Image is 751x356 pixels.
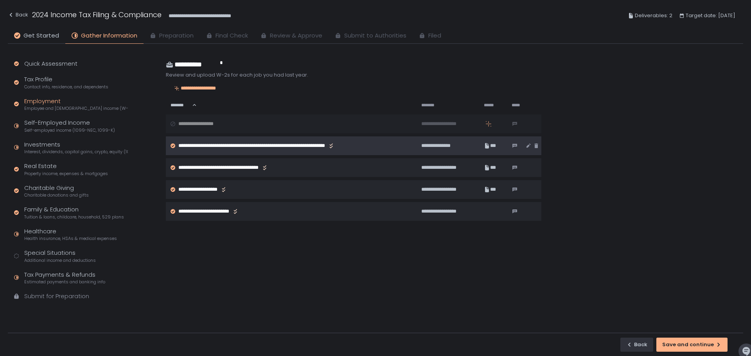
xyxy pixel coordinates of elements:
[270,31,322,40] span: Review & Approve
[635,11,672,20] span: Deliverables: 2
[24,97,128,112] div: Employment
[24,75,108,90] div: Tax Profile
[32,9,162,20] h1: 2024 Income Tax Filing & Compliance
[23,31,59,40] span: Get Started
[24,279,105,285] span: Estimated payments and banking info
[24,184,89,199] div: Charitable Giving
[81,31,137,40] span: Gather Information
[344,31,406,40] span: Submit to Authorities
[8,10,28,20] div: Back
[24,140,128,155] div: Investments
[166,72,541,79] div: Review and upload W-2s for each job you had last year.
[159,31,194,40] span: Preparation
[8,9,28,22] button: Back
[24,205,124,220] div: Family & Education
[620,338,653,352] button: Back
[24,249,96,263] div: Special Situations
[24,258,96,263] span: Additional income and deductions
[24,236,117,242] span: Health insurance, HSAs & medical expenses
[216,31,248,40] span: Final Check
[24,192,89,198] span: Charitable donations and gifts
[24,214,124,220] span: Tuition & loans, childcare, household, 529 plans
[24,149,128,155] span: Interest, dividends, capital gains, crypto, equity (1099s, K-1s)
[24,162,108,177] div: Real Estate
[686,11,735,20] span: Target date: [DATE]
[428,31,441,40] span: Filed
[24,84,108,90] span: Contact info, residence, and dependents
[24,171,108,177] span: Property income, expenses & mortgages
[656,338,728,352] button: Save and continue
[24,270,105,285] div: Tax Payments & Refunds
[24,127,115,133] span: Self-employed income (1099-NEC, 1099-K)
[24,118,115,133] div: Self-Employed Income
[662,341,722,348] div: Save and continue
[24,292,89,301] div: Submit for Preparation
[24,106,128,111] span: Employee and [DEMOGRAPHIC_DATA] income (W-2s)
[24,227,117,242] div: Healthcare
[626,341,647,348] div: Back
[24,59,77,68] div: Quick Assessment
